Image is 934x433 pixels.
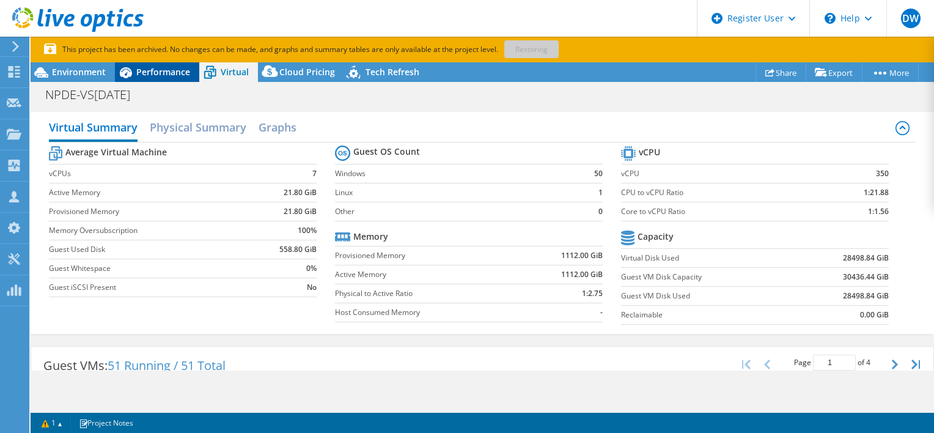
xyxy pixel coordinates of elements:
span: Performance [136,66,190,78]
h1: NPDE-VS[DATE] [40,88,149,102]
svg: \n [825,13,836,24]
a: 1 [33,415,71,431]
b: - [600,306,603,319]
label: Other [335,205,578,218]
label: Reclaimable [621,309,796,321]
b: 7 [312,168,317,180]
label: Provisioned Memory [49,205,252,218]
h2: Physical Summary [150,115,246,139]
label: Active Memory [49,187,252,199]
b: 1:2.75 [582,287,603,300]
span: DW [901,9,921,28]
b: 1 [598,187,603,199]
b: 0% [306,262,317,275]
b: 558.80 GiB [279,243,317,256]
label: CPU to vCPU Ratio [621,187,818,199]
label: Guest VM Disk Capacity [621,271,796,283]
b: 0.00 GiB [860,309,889,321]
b: 50 [594,168,603,180]
span: Environment [52,66,106,78]
label: vCPU [621,168,818,180]
label: Core to vCPU Ratio [621,205,818,218]
a: Share [756,63,806,82]
label: Guest Used Disk [49,243,252,256]
label: Guest iSCSI Present [49,281,252,294]
b: 0 [598,205,603,218]
b: 28498.84 GiB [843,290,889,302]
a: Project Notes [70,415,142,431]
b: 21.80 GiB [284,205,317,218]
label: Windows [335,168,578,180]
label: Guest VM Disk Used [621,290,796,302]
span: Page of [794,355,870,371]
b: 21.80 GiB [284,187,317,199]
label: Provisioned Memory [335,250,519,262]
a: More [862,63,919,82]
div: Guest VMs: [31,347,238,385]
b: Average Virtual Machine [65,146,167,158]
b: vCPU [639,146,660,158]
p: This project has been archived. No changes can be made, and graphs and summary tables are only av... [44,43,643,56]
span: 4 [866,357,870,368]
b: 1112.00 GiB [561,250,603,262]
h2: Virtual Summary [49,115,138,142]
b: 30436.44 GiB [843,271,889,283]
b: 1:1.56 [868,205,889,218]
label: Linux [335,187,578,199]
label: Guest Whitespace [49,262,252,275]
b: 1:21.88 [864,187,889,199]
span: Tech Refresh [366,66,419,78]
label: Host Consumed Memory [335,306,519,319]
label: Memory Oversubscription [49,224,252,237]
b: Guest OS Count [353,146,420,158]
span: Cloud Pricing [279,66,335,78]
b: 1112.00 GiB [561,268,603,281]
b: 28498.84 GiB [843,252,889,264]
b: 100% [298,224,317,237]
label: Virtual Disk Used [621,252,796,264]
b: 350 [876,168,889,180]
span: 51 Running / 51 Total [108,357,226,374]
label: vCPUs [49,168,252,180]
b: No [307,281,317,294]
label: Active Memory [335,268,519,281]
b: Capacity [638,231,674,243]
a: Export [806,63,862,82]
label: Physical to Active Ratio [335,287,519,300]
input: jump to page [813,355,856,371]
span: Virtual [221,66,249,78]
b: Memory [353,231,388,243]
h2: Graphs [259,115,296,139]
